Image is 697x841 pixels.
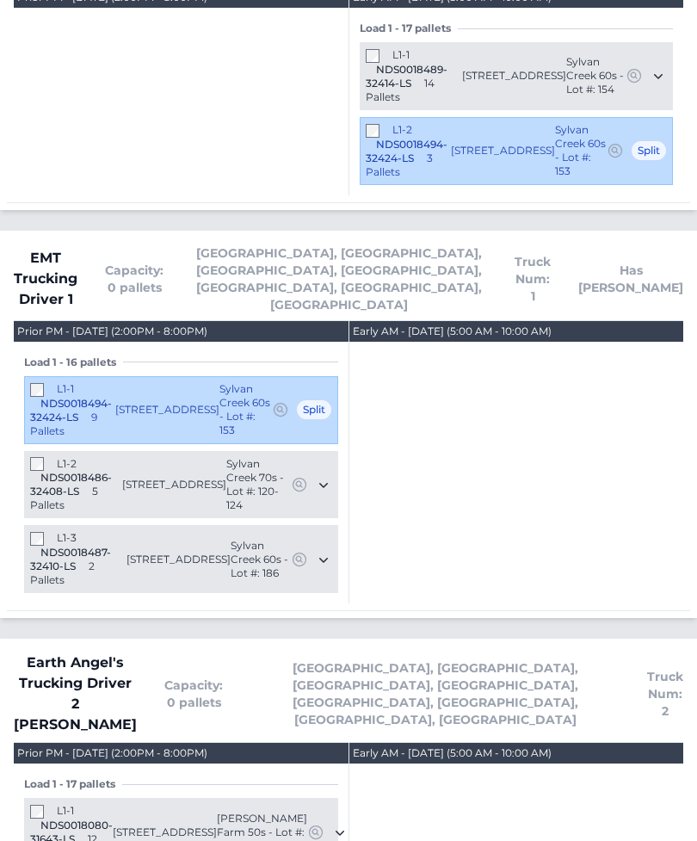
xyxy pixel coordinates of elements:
span: 14 Pallets [366,77,435,103]
span: 3 Pallets [366,152,433,178]
div: Prior PM - [DATE] (2:00PM - 8:00PM) [17,746,207,760]
span: NDS0018489-32414-LS [366,63,447,90]
div: Early AM - [DATE] (5:00 AM - 10:00 AM) [353,746,552,760]
span: L1-1 [57,804,74,817]
span: [STREET_ADDRESS] [113,826,217,839]
span: Capacity: 0 pallets [164,677,223,711]
span: Has [PERSON_NAME] [578,262,683,296]
div: Early AM - [DATE] (5:00 AM - 10:00 AM) [353,325,552,338]
span: NDS0018494-32424-LS [30,397,112,424]
span: [STREET_ADDRESS] [115,403,219,417]
span: [STREET_ADDRESS] [462,69,566,83]
span: 9 Pallets [30,411,97,437]
span: Sylvan Creek 60s - Lot #: 153 [219,382,272,437]
span: Truck Num: 2 [647,668,683,720]
span: Sylvan Creek 60s - Lot #: 186 [231,539,291,580]
span: L1-2 [392,123,412,136]
span: Sylvan Creek 70s - Lot #: 120-124 [226,457,291,512]
span: Truck Num: 1 [515,253,551,305]
span: Split [631,140,667,161]
span: Load 1 - 17 pallets [360,22,458,35]
span: Split [296,399,332,420]
span: Load 1 - 16 pallets [24,356,123,369]
span: [GEOGRAPHIC_DATA], [GEOGRAPHIC_DATA], [GEOGRAPHIC_DATA], [GEOGRAPHIC_DATA], [GEOGRAPHIC_DATA], [G... [250,659,620,728]
span: L1-3 [57,531,77,544]
span: NDS0018486-32408-LS [30,471,112,498]
span: Sylvan Creek 60s - Lot #: 153 [555,123,607,178]
span: L1-1 [57,382,74,395]
span: Earth Angel's Trucking Driver 2 [PERSON_NAME] [14,652,137,735]
span: Capacity: 0 pallets [105,262,163,296]
span: Load 1 - 17 pallets [24,777,122,791]
span: 2 Pallets [30,560,95,586]
span: [GEOGRAPHIC_DATA], [GEOGRAPHIC_DATA], [GEOGRAPHIC_DATA], [GEOGRAPHIC_DATA], [GEOGRAPHIC_DATA], [G... [191,244,487,313]
span: L1-2 [57,457,77,470]
span: [STREET_ADDRESS] [126,553,231,566]
div: Prior PM - [DATE] (2:00PM - 8:00PM) [17,325,207,338]
span: [STREET_ADDRESS] [451,144,555,158]
span: NDS0018494-32424-LS [366,138,447,164]
span: EMT Trucking Driver 1 [14,248,77,310]
span: Sylvan Creek 60s - Lot #: 154 [566,55,626,96]
span: NDS0018487-32410-LS [30,546,111,572]
span: [STREET_ADDRESS] [122,478,226,492]
span: 5 Pallets [30,485,98,511]
span: L1-1 [392,48,410,61]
